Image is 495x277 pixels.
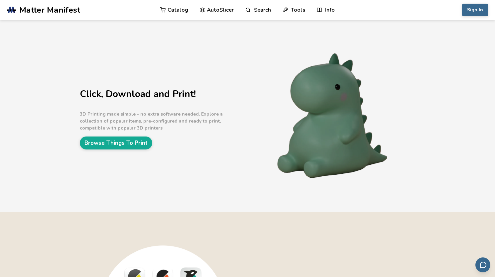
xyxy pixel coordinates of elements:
span: Matter Manifest [19,5,80,15]
a: Browse Things To Print [80,137,152,149]
button: Send feedback via email [475,257,490,272]
button: Sign In [462,4,488,16]
h1: Click, Download and Print! [80,89,246,99]
p: 3D Printing made simple - no extra software needed. Explore a collection of popular items, pre-co... [80,111,246,132]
